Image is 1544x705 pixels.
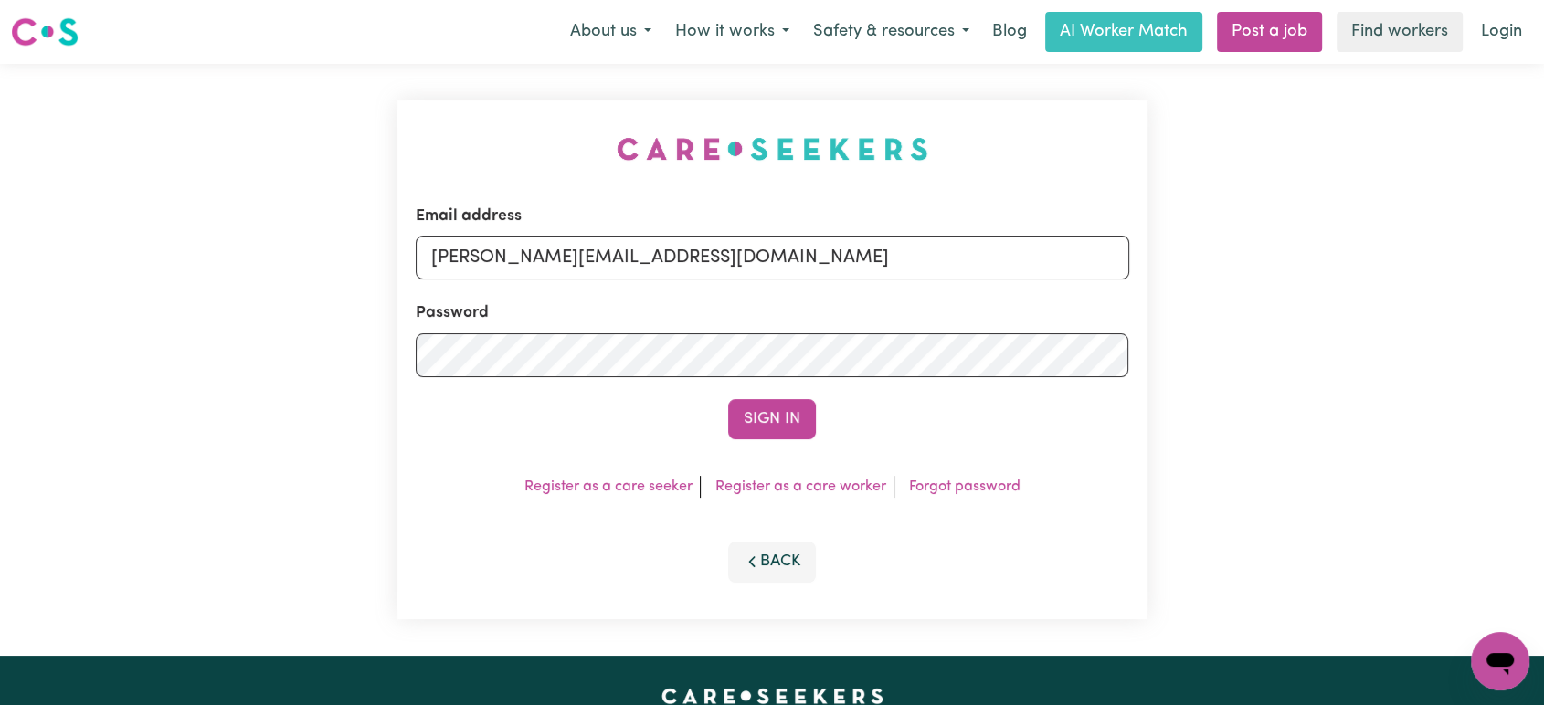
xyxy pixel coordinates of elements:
[524,479,693,494] a: Register as a care seeker
[1045,12,1202,52] a: AI Worker Match
[909,479,1021,494] a: Forgot password
[981,12,1038,52] a: Blog
[416,205,522,228] label: Email address
[11,11,79,53] a: Careseekers logo
[416,236,1129,279] input: Email address
[11,16,79,48] img: Careseekers logo
[728,399,816,439] button: Sign In
[416,301,489,325] label: Password
[1471,632,1529,690] iframe: Button to launch messaging window
[801,13,981,51] button: Safety & resources
[558,13,663,51] button: About us
[715,479,886,494] a: Register as a care worker
[1337,12,1463,52] a: Find workers
[663,13,801,51] button: How it works
[728,542,816,582] button: Back
[1470,12,1533,52] a: Login
[661,689,883,703] a: Careseekers home page
[1217,12,1322,52] a: Post a job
